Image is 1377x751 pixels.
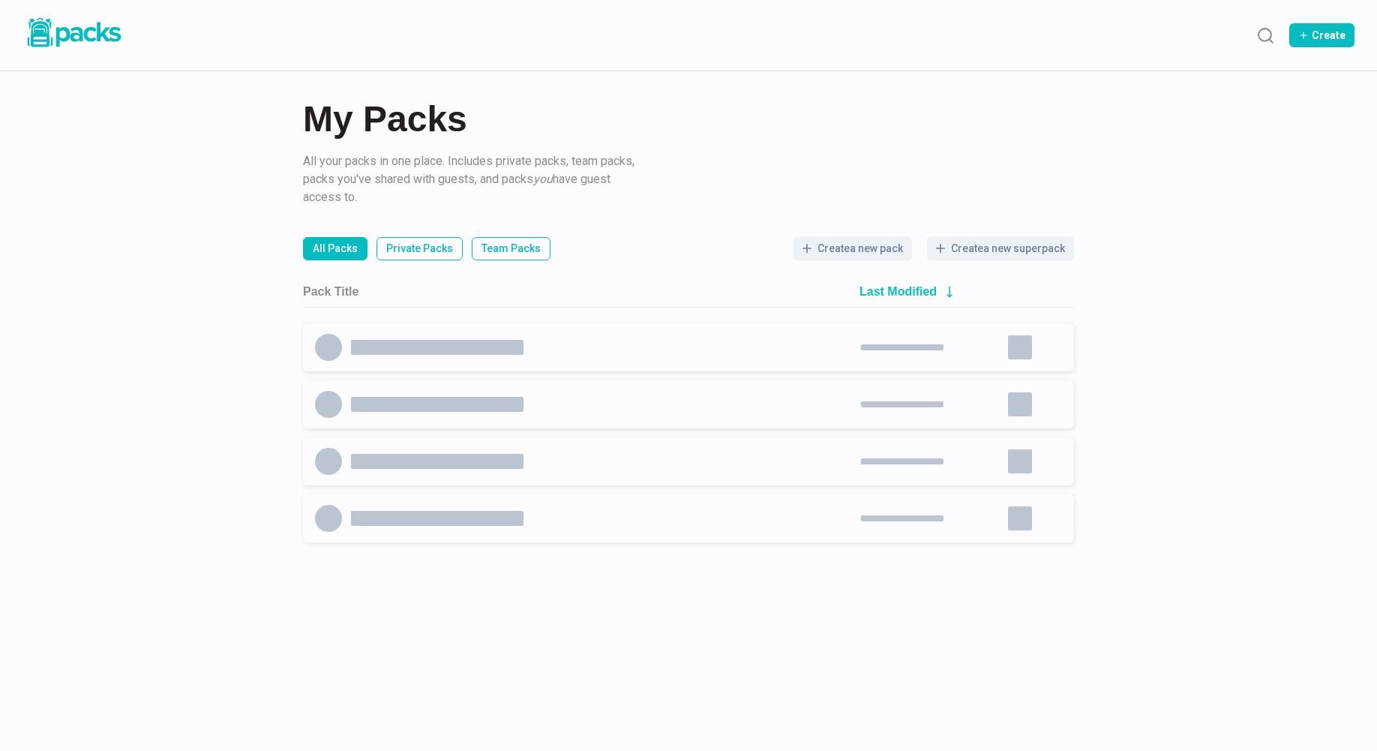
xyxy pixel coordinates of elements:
[859,284,937,299] h2: Last Modified
[386,241,453,257] p: Private Packs
[1250,20,1280,50] button: Search
[533,172,553,186] i: you
[22,15,124,56] a: Packs logo
[1289,23,1354,47] button: Create Pack
[303,152,640,206] p: All your packs in one place. Includes private packs, team packs, packs you've shared with guests,...
[303,284,358,299] h2: Pack Title
[313,241,358,257] p: All Packs
[303,101,1074,137] h2: My Packs
[793,236,912,260] button: Createa new pack
[927,236,1074,260] button: Createa new superpack
[481,241,541,257] p: Team Packs
[22,15,124,50] img: Packs logo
